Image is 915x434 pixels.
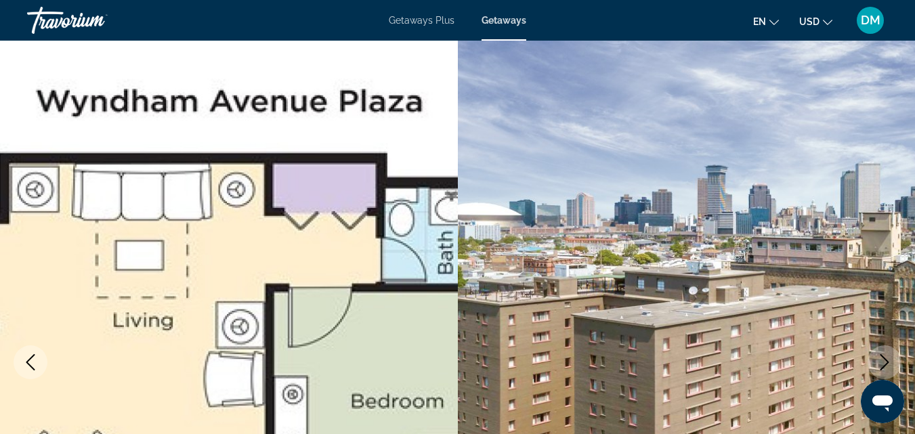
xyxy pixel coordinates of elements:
button: User Menu [853,6,888,35]
iframe: Button to launch messaging window [861,380,904,423]
span: DM [861,14,880,27]
span: USD [799,16,820,27]
button: Change currency [799,12,832,31]
span: en [753,16,766,27]
button: Previous image [14,345,47,379]
a: Getaways [482,15,526,26]
button: Change language [753,12,779,31]
button: Next image [868,345,901,379]
a: Getaways Plus [389,15,454,26]
a: Travorium [27,3,163,38]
